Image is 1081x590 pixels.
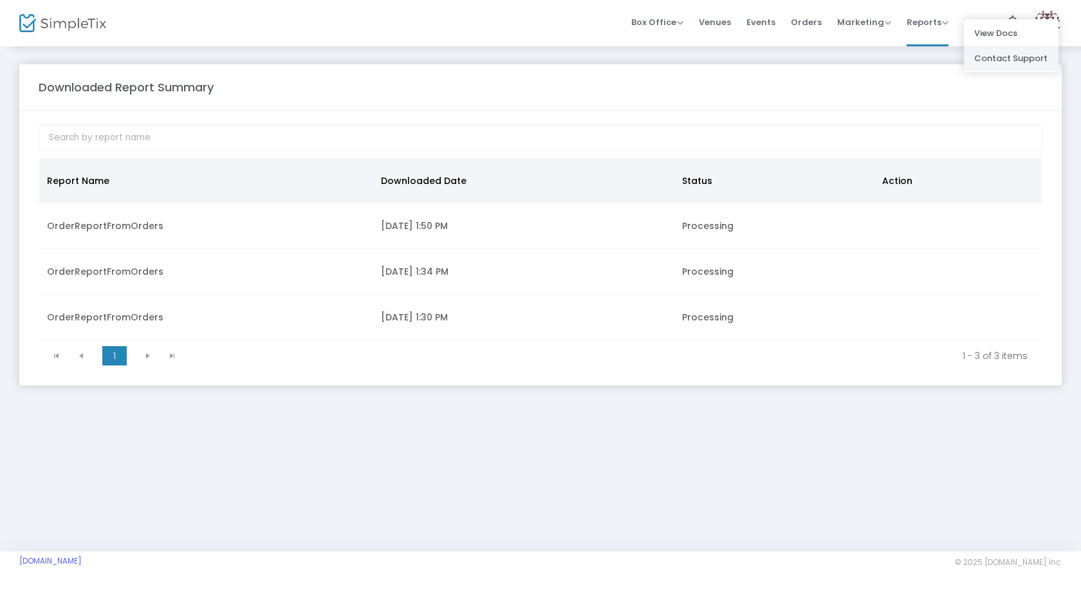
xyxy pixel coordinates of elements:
div: Processing [682,311,867,324]
kendo-pager-info: 1 - 3 of 3 items [194,349,1028,362]
th: Status [674,158,875,203]
div: 10/14/2025 1:34 PM [381,265,666,278]
li: View Docs [964,21,1058,46]
input: Search by report name [39,125,1042,151]
th: Report Name [39,158,373,203]
a: [DOMAIN_NAME] [19,556,82,566]
span: Marketing [837,16,891,28]
span: Help [964,16,991,28]
div: 10/14/2025 1:50 PM [381,219,666,232]
span: Page 1 [102,346,127,365]
span: Venues [699,6,731,39]
div: Processing [682,219,867,232]
li: Contact Support [964,46,1058,71]
div: Processing [682,265,867,278]
span: Orders [791,6,822,39]
div: 10/14/2025 1:30 PM [381,311,666,324]
div: OrderReportFromOrders [47,219,365,232]
span: Box Office [631,16,683,28]
span: Events [746,6,775,39]
div: OrderReportFromOrders [47,311,365,324]
span: Reports [907,16,948,28]
th: Downloaded Date [373,158,674,203]
th: Action [874,158,1042,203]
span: © 2025 [DOMAIN_NAME] Inc. [955,557,1062,567]
div: Data table [39,158,1042,340]
m-panel-title: Downloaded Report Summary [39,78,214,96]
div: OrderReportFromOrders [47,265,365,278]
